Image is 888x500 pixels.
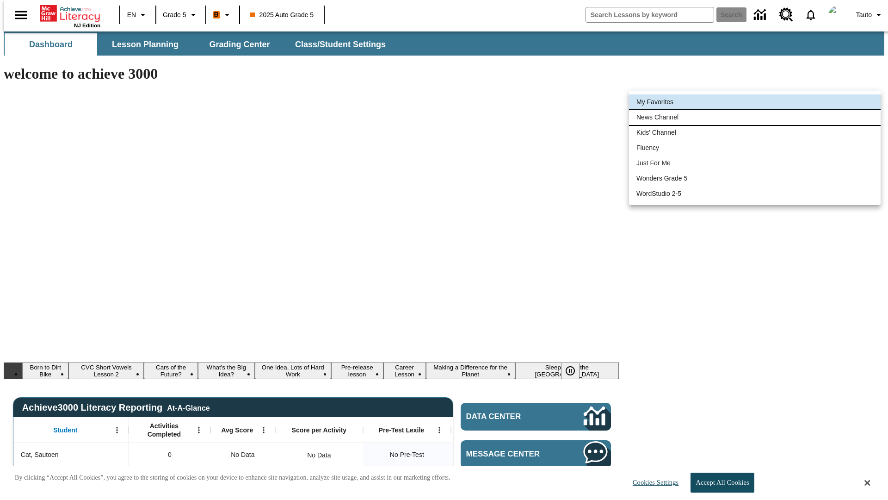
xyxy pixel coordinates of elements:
[15,473,450,482] p: By clicking “Accept All Cookies”, you agree to the storing of cookies on your device to enhance s...
[629,171,881,186] li: Wonders Grade 5
[629,94,881,110] li: My Favorites
[629,140,881,156] li: Fluency
[629,156,881,171] li: Just For Me
[691,473,754,493] button: Accept All Cookies
[629,110,881,125] li: News Channel
[624,473,682,492] button: Cookies Settings
[629,125,881,140] li: Kids' Channel
[629,186,881,201] li: WordStudio 2-5
[864,479,870,487] button: Close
